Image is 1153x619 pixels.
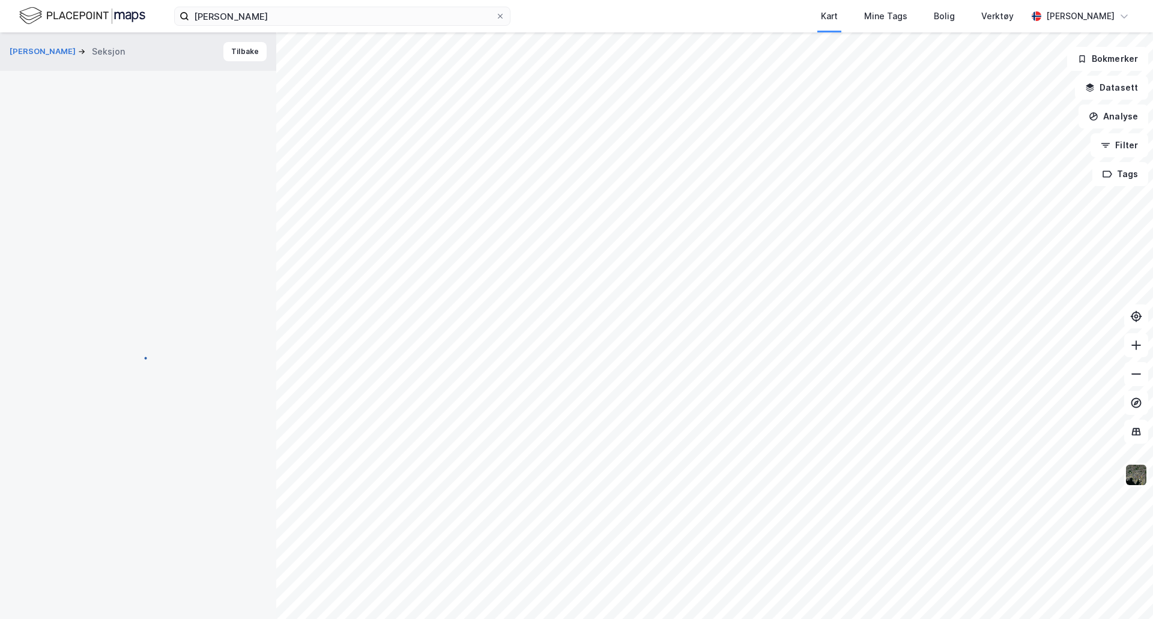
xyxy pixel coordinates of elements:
button: Tilbake [223,42,267,61]
button: [PERSON_NAME] [10,46,78,58]
button: Filter [1091,133,1148,157]
button: Bokmerker [1067,47,1148,71]
button: Tags [1092,162,1148,186]
div: Kontrollprogram for chat [1093,561,1153,619]
img: logo.f888ab2527a4732fd821a326f86c7f29.svg [19,5,145,26]
input: Søk på adresse, matrikkel, gårdeiere, leietakere eller personer [189,7,495,25]
div: Seksjon [92,44,125,59]
div: Verktøy [981,9,1014,23]
iframe: Chat Widget [1093,561,1153,619]
button: Analyse [1079,104,1148,128]
div: Bolig [934,9,955,23]
img: spinner.a6d8c91a73a9ac5275cf975e30b51cfb.svg [129,348,148,367]
button: Datasett [1075,76,1148,100]
div: Mine Tags [864,9,907,23]
img: 9k= [1125,463,1148,486]
div: [PERSON_NAME] [1046,9,1115,23]
div: Kart [821,9,838,23]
